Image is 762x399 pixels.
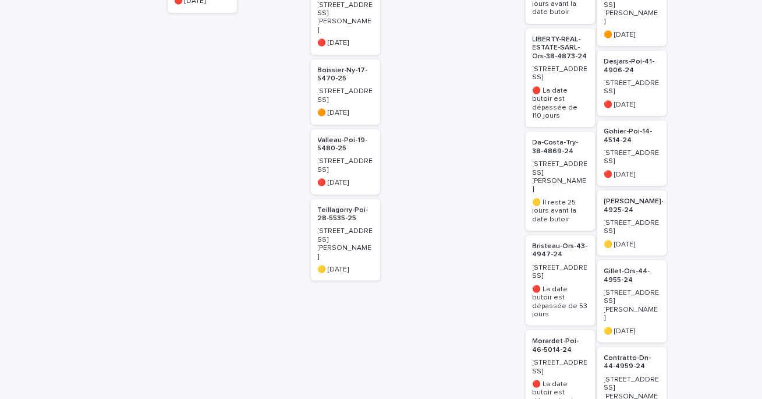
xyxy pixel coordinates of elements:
[533,139,588,156] p: Da-Costa-Try-38-4869-24
[533,65,588,82] p: [STREET_ADDRESS]
[318,109,373,117] p: 🟠 [DATE]
[604,171,660,179] p: 🔴 [DATE]
[533,264,588,281] p: [STREET_ADDRESS]
[526,132,595,231] a: Da-Costa-Try-38-4869-24[STREET_ADDRESS][PERSON_NAME]🟡 Il reste 25 jours avant la date butoir
[533,285,588,319] p: 🔴 La date butoir est dépassée de 53 jours
[318,136,373,153] p: Valleau-Poi-19-5480-25
[318,157,373,174] p: [STREET_ADDRESS]
[533,337,588,354] p: Morardet-Poi-46-5014-24
[318,179,373,187] p: 🔴 [DATE]
[604,79,660,96] p: [STREET_ADDRESS]
[311,59,380,125] a: Boissier-Ny-17-5470-25[STREET_ADDRESS]🟠 [DATE]
[318,1,373,35] p: [STREET_ADDRESS][PERSON_NAME]
[604,31,660,39] p: 🟠 [DATE]
[533,359,588,376] p: [STREET_ADDRESS]
[604,58,660,75] p: Desjars-Poi-41-4906-24
[318,266,373,274] p: 🟡 [DATE]
[533,160,588,194] p: [STREET_ADDRESS][PERSON_NAME]
[604,241,660,249] p: 🟡 [DATE]
[604,197,676,214] p: [PERSON_NAME]-42-4925-24
[318,227,373,261] p: [STREET_ADDRESS][PERSON_NAME]
[597,190,667,256] a: [PERSON_NAME]-42-4925-24[STREET_ADDRESS]🟡 [DATE]
[597,121,667,186] a: Gohier-Poi-14-4514-24[STREET_ADDRESS]🔴 [DATE]
[597,260,667,342] a: Gillet-Ors-44-4955-24[STREET_ADDRESS][PERSON_NAME]🟡 [DATE]
[604,149,660,166] p: [STREET_ADDRESS]
[533,199,588,224] p: 🟡 Il reste 25 jours avant la date butoir
[604,219,660,236] p: [STREET_ADDRESS]
[526,235,595,326] a: Bristeau-Ors-43-4947-24[STREET_ADDRESS]🔴 La date butoir est dépassée de 53 jours
[318,87,373,104] p: [STREET_ADDRESS]
[533,36,588,61] p: LIBERTY-REAL-ESTATE-SARL-Ors-38-4873-24
[604,354,660,371] p: Contratto-Dn-44-4959-24
[533,242,588,259] p: Bristeau-Ors-43-4947-24
[533,87,588,121] p: 🔴 La date butoir est dépassée de 110 jours
[597,51,667,116] a: Desjars-Poi-41-4906-24[STREET_ADDRESS]🔴 [DATE]
[318,66,373,83] p: Boissier-Ny-17-5470-25
[604,327,660,336] p: 🟡 [DATE]
[604,128,660,144] p: Gohier-Poi-14-4514-24
[311,199,380,281] a: Teillagorry-Poi-28-5535-25[STREET_ADDRESS][PERSON_NAME]🟡 [DATE]
[604,289,660,323] p: [STREET_ADDRESS][PERSON_NAME]
[526,29,595,128] a: LIBERTY-REAL-ESTATE-SARL-Ors-38-4873-24[STREET_ADDRESS]🔴 La date butoir est dépassée de 110 jours
[604,267,660,284] p: Gillet-Ors-44-4955-24
[604,101,660,109] p: 🔴 [DATE]
[318,206,373,223] p: Teillagorry-Poi-28-5535-25
[318,39,373,47] p: 🔴 [DATE]
[311,129,380,195] a: Valleau-Poi-19-5480-25[STREET_ADDRESS]🔴 [DATE]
